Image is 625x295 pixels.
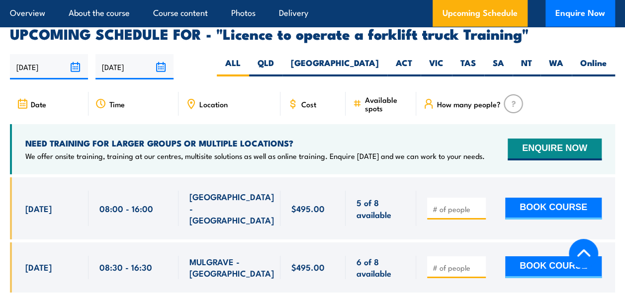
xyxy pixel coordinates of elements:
p: We offer onsite training, training at our centres, multisite solutions as well as online training... [25,151,485,161]
span: 6 of 8 available [357,256,405,279]
label: QLD [249,57,282,76]
label: SA [484,57,513,76]
label: NT [513,57,540,76]
button: BOOK COURSE [505,256,602,278]
label: ALL [217,57,249,76]
span: [DATE] [25,203,52,214]
span: MULGRAVE - [GEOGRAPHIC_DATA] [189,256,274,279]
input: # of people [433,263,482,273]
label: VIC [421,57,452,76]
input: # of people [433,204,482,214]
span: [GEOGRAPHIC_DATA] - [GEOGRAPHIC_DATA] [189,191,274,225]
label: WA [540,57,572,76]
span: 08:00 - 16:00 [99,203,153,214]
h4: NEED TRAINING FOR LARGER GROUPS OR MULTIPLE LOCATIONS? [25,138,485,148]
span: $495.00 [291,203,325,214]
span: [DATE] [25,261,52,273]
button: BOOK COURSE [505,198,602,220]
span: $495.00 [291,261,325,273]
span: Available spots [365,95,409,112]
span: Location [199,100,228,108]
input: From date [10,54,88,79]
button: ENQUIRE NOW [508,139,602,160]
span: Cost [301,100,316,108]
label: [GEOGRAPHIC_DATA] [282,57,387,76]
h2: UPCOMING SCHEDULE FOR - "Licence to operate a forklift truck Training" [10,27,615,40]
label: ACT [387,57,421,76]
label: Online [572,57,615,76]
span: How many people? [437,100,501,108]
span: Date [31,100,46,108]
span: 08:30 - 16:30 [99,261,152,273]
span: Time [109,100,125,108]
label: TAS [452,57,484,76]
span: 5 of 8 available [357,197,405,220]
input: To date [95,54,174,79]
